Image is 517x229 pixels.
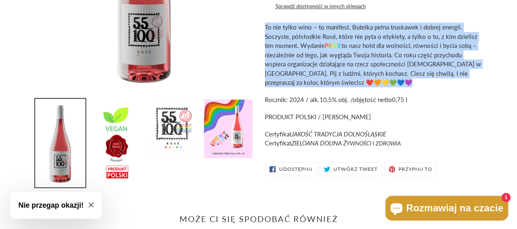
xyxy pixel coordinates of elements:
span: Utwórz tweet [333,167,378,172]
span: D [333,42,338,49]
span: objętość netto [353,96,392,103]
em: JAKOŚĆ TRADYCJA DOLNOŚLĄSKIE [291,130,386,138]
span: P [325,42,328,49]
span: YWNOŚCI I ZDROWIA [347,140,401,147]
span: 0,75 l [392,96,407,103]
span: Przypnij to [398,167,433,172]
span: E [338,42,342,49]
span: Udostępnij [279,167,313,172]
img: Załaduj obraz do przeglądarki galerii, Polskie wino różowe półsłodkie Rosé PRIDE 2024 [35,99,85,187]
p: PRODUKT POLSKI / [PERSON_NAME] [265,112,481,122]
em: ZIELOANA DOLINA Ż [291,139,401,147]
p: Certyfikat Certyfikat [265,129,481,148]
span: R [328,42,332,49]
span: 10,5% obj. / [320,96,353,103]
inbox-online-store-chat: Czat w sklepie online Shopify [383,196,510,222]
span: To nie tylko wino – to manifest. Butelka pełna truskawek i dobrej energii. Soczyste, półsłodkie R... [265,23,481,86]
img: Załaduj obraz do przeglądarki galerii, Polskie wino różowe półsłodkie Rosé PRIDE 2024 [91,99,141,187]
span: I [332,42,333,49]
span: Rocznik: 2024 / alk. [265,96,320,103]
img: Załaduj obraz do przeglądarki galerii, Polskie wino różowe półsłodkie Rosé PRIDE 2024 [203,99,253,159]
img: Załaduj obraz do przeglądarki galerii, Polskie wino różowe półsłodkie Rosé PRIDE 2024 [147,99,197,159]
h2: Może Ci się spodobać również [36,214,481,224]
button: Sprawdź dostępność w innych sklepach [275,2,366,11]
